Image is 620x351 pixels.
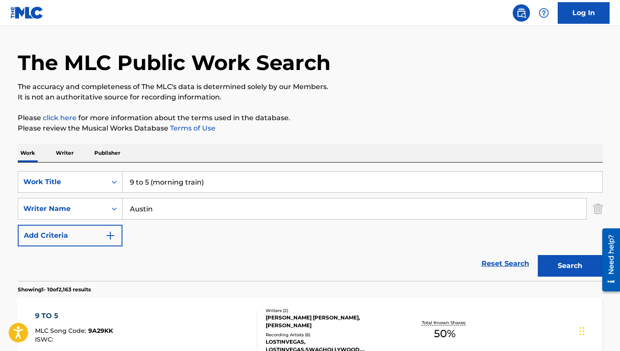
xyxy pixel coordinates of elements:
form: Search Form [18,171,603,281]
div: [PERSON_NAME] [PERSON_NAME], [PERSON_NAME] [266,314,396,329]
div: 9 TO 5 [35,311,113,321]
p: The accuracy and completeness of The MLC's data is determined solely by our Members. [18,82,603,92]
div: Writer Name [23,204,101,214]
div: Work Title [23,177,101,187]
img: search [516,8,527,18]
h1: The MLC Public Work Search [18,50,331,76]
button: Add Criteria [18,225,122,246]
img: 9d2ae6d4665cec9f34b9.svg [105,230,116,241]
p: Showing 1 - 10 of 2,163 results [18,286,91,294]
div: Drag [579,318,585,344]
p: Please review the Musical Works Database [18,123,603,134]
a: click here [43,114,77,122]
p: Writer [53,144,76,162]
a: Public Search [513,4,530,22]
button: Search [538,255,603,277]
iframe: Chat Widget [577,310,620,351]
div: Help [535,4,553,22]
p: Work [18,144,38,162]
a: Log In [558,2,610,24]
iframe: Resource Center [596,225,620,294]
span: 9A29KK [88,327,113,335]
a: Terms of Use [168,124,215,132]
img: MLC Logo [10,6,44,19]
div: Writers ( 2 ) [266,307,396,314]
span: ISWC : [35,335,55,343]
p: It is not an authoritative source for recording information. [18,92,603,102]
div: Recording Artists ( 6 ) [266,332,396,338]
span: MLC Song Code : [35,327,88,335]
img: Delete Criterion [593,198,603,220]
p: Publisher [92,144,123,162]
img: help [539,8,549,18]
span: 50 % [434,326,456,341]
p: Please for more information about the terms used in the database. [18,113,603,123]
a: Reset Search [477,254,533,273]
p: Total Known Shares: [422,319,468,326]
